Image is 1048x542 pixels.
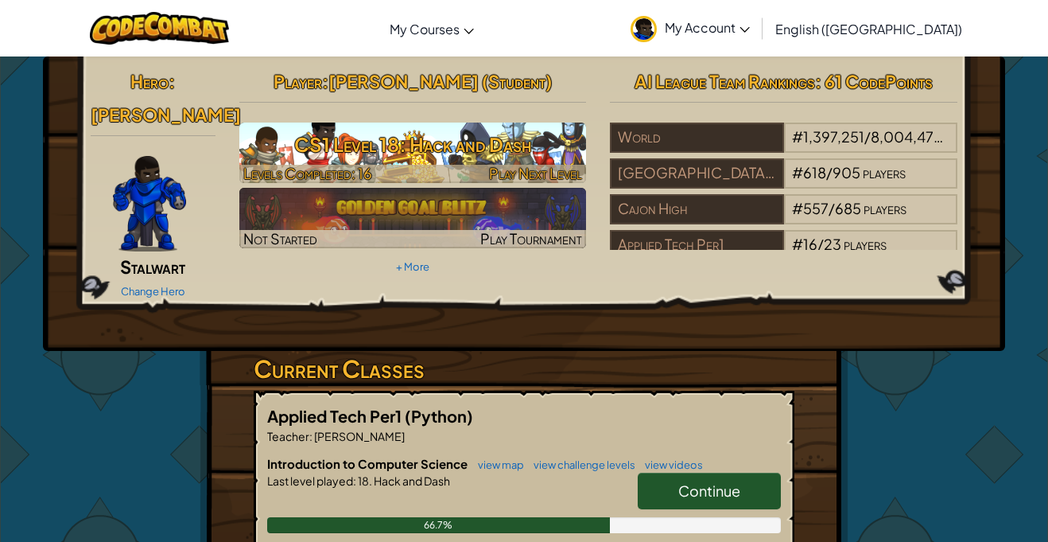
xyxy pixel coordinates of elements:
[833,163,860,181] span: 905
[635,70,815,92] span: AI League Team Rankings
[267,456,470,471] span: Introduction to Computer Science
[372,474,450,488] span: Hack and Dash
[267,517,610,533] div: 66.7%
[405,406,473,426] span: (Python)
[803,127,864,146] span: 1,397,251
[844,235,887,253] span: players
[309,429,312,443] span: :
[239,127,587,162] h3: CS1 Level 18: Hack and Dash
[239,188,587,248] img: Golden Goal
[120,255,185,278] span: Stalwart
[239,123,587,183] a: Play Next Level
[267,406,405,426] span: Applied Tech Per1
[610,194,783,224] div: Cajon High
[243,229,317,248] span: Not Started
[239,188,587,248] a: Not StartedPlay Tournament
[113,156,186,252] img: Gordon-selection-pose.png
[864,127,871,146] span: /
[665,19,750,36] span: My Account
[610,174,957,192] a: [GEOGRAPHIC_DATA] Unified#618/905players
[353,474,356,488] span: :
[792,199,803,217] span: #
[767,7,970,50] a: English ([GEOGRAPHIC_DATA])
[267,474,353,488] span: Last level played
[610,230,783,260] div: Applied Tech Per1
[328,70,552,92] span: [PERSON_NAME] (Student)
[678,482,740,500] span: Continue
[312,429,405,443] span: [PERSON_NAME]
[610,209,957,228] a: Cajon High#557/685players
[863,163,906,181] span: players
[239,123,587,183] img: CS1 Level 18: Hack and Dash
[864,199,906,217] span: players
[243,164,372,182] span: Levels Completed: 16
[835,199,861,217] span: 685
[792,235,803,253] span: #
[90,12,229,45] img: CodeCombat logo
[637,458,703,471] a: view videos
[610,123,783,153] div: World
[267,429,309,443] span: Teacher
[489,164,582,182] span: Play Next Level
[121,285,185,298] a: Change Hero
[803,199,829,217] span: 557
[815,70,933,92] span: : 61 CodePoints
[792,127,803,146] span: #
[322,70,328,92] span: :
[945,127,988,146] span: players
[826,163,833,181] span: /
[382,7,482,50] a: My Courses
[792,163,803,181] span: #
[470,458,524,471] a: view map
[610,138,957,156] a: World#1,397,251/8,004,473players
[169,70,175,92] span: :
[396,260,429,273] a: + More
[803,163,826,181] span: 618
[390,21,460,37] span: My Courses
[91,103,241,126] span: [PERSON_NAME]
[775,21,962,37] span: English ([GEOGRAPHIC_DATA])
[610,245,957,263] a: Applied Tech Per1#16/23players
[803,235,817,253] span: 16
[274,70,322,92] span: Player
[130,70,169,92] span: Hero
[610,158,783,189] div: [GEOGRAPHIC_DATA] Unified
[623,3,758,53] a: My Account
[817,235,824,253] span: /
[631,16,657,42] img: avatar
[824,235,841,253] span: 23
[526,458,635,471] a: view challenge levels
[871,127,943,146] span: 8,004,473
[829,199,835,217] span: /
[356,474,372,488] span: 18.
[480,229,582,248] span: Play Tournament
[254,351,794,387] h3: Current Classes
